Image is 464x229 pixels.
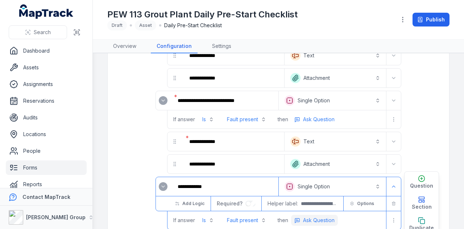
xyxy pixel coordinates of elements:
button: Is [198,113,218,126]
button: Expand [159,96,167,105]
a: People [6,144,87,158]
svg: drag [172,53,178,58]
span: Ask Question [303,116,335,123]
svg: drag [172,75,178,81]
button: Add Logic [170,197,209,210]
span: Required? [217,200,245,206]
a: Dashboard [6,44,87,58]
input: :rl5g:-form-item-label [245,201,256,206]
div: :rl30:-form-item-label [183,48,283,64]
span: Question [410,182,433,189]
a: Assets [6,60,87,75]
button: Fault present [223,113,270,126]
button: more-detail [388,214,399,226]
div: :rl3c:-form-item-label [156,93,170,108]
div: :rl3d:-form-item-label [172,93,277,109]
button: Expand [388,158,399,170]
span: Helper label: [268,200,298,207]
strong: [PERSON_NAME] Group [26,214,86,220]
a: Reports [6,177,87,192]
span: If answer [173,217,195,224]
div: :rl3t:-form-item-label [183,134,283,150]
button: Attachment [286,70,385,86]
div: Asset [135,20,156,30]
button: Expand [388,72,399,84]
button: Single Option [280,179,385,195]
a: Reservations [6,94,87,108]
svg: drag [172,161,178,167]
button: Text [286,48,385,64]
div: :rl5b:-form-item-label [172,179,277,195]
button: Single Option [280,93,385,109]
span: then [278,116,288,123]
div: drag [167,134,182,149]
button: Section [405,193,439,214]
span: Daily Pre-Start Checklist [164,22,222,29]
button: more-detail [291,215,338,226]
span: then [278,217,288,224]
button: Search [9,25,67,39]
div: drag [167,157,182,171]
button: Expand [388,136,399,147]
span: Ask Question [303,217,335,224]
button: Options [345,197,379,210]
button: more-detail [291,114,338,125]
div: drag [167,71,182,85]
button: Attachment [286,156,385,172]
a: Forms [6,160,87,175]
button: Expand [159,182,167,191]
button: more-detail [388,114,399,125]
button: Publish [413,13,449,26]
div: :rl36:-form-item-label [183,70,283,86]
a: MapTrack [19,4,74,19]
span: Section [412,203,432,210]
svg: drag [172,139,178,144]
span: Add Logic [182,201,204,206]
div: Draft [107,20,127,30]
span: Options [357,201,374,206]
a: Audits [6,110,87,125]
button: Question [405,172,439,193]
button: Text [286,134,385,150]
button: Expand [388,50,399,61]
strong: Contact MapTrack [22,194,70,200]
h1: PEW 113 Grout Plant Daily Pre-Start Checklist [107,9,298,20]
a: Overview [107,40,142,53]
div: :rl5a:-form-item-label [156,179,170,194]
a: Assignments [6,77,87,91]
span: If answer [173,116,195,123]
button: Fault present [223,214,270,227]
a: Configuration [151,40,198,53]
span: Search [34,29,51,36]
a: Settings [206,40,237,53]
button: Expand [388,95,399,106]
a: Locations [6,127,87,142]
button: Is [198,214,218,227]
div: drag [167,48,182,63]
button: Expand [388,181,399,192]
div: :rl43:-form-item-label [183,156,283,172]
